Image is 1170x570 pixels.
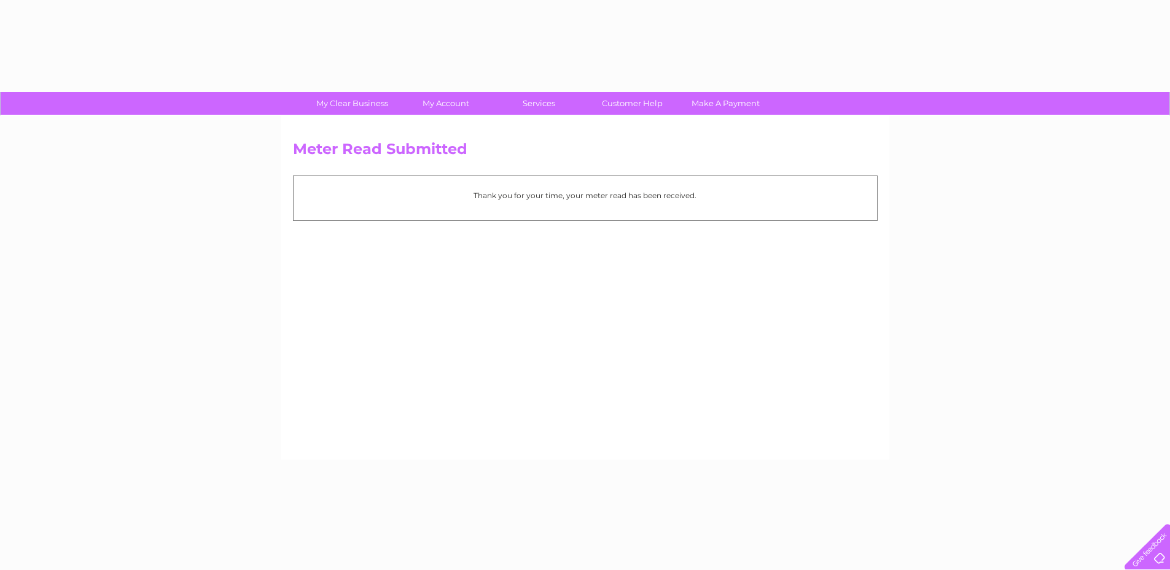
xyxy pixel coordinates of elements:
[675,92,776,115] a: Make A Payment
[395,92,496,115] a: My Account
[293,141,878,164] h2: Meter Read Submitted
[488,92,590,115] a: Services
[300,190,871,201] p: Thank you for your time, your meter read has been received.
[582,92,683,115] a: Customer Help
[302,92,403,115] a: My Clear Business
